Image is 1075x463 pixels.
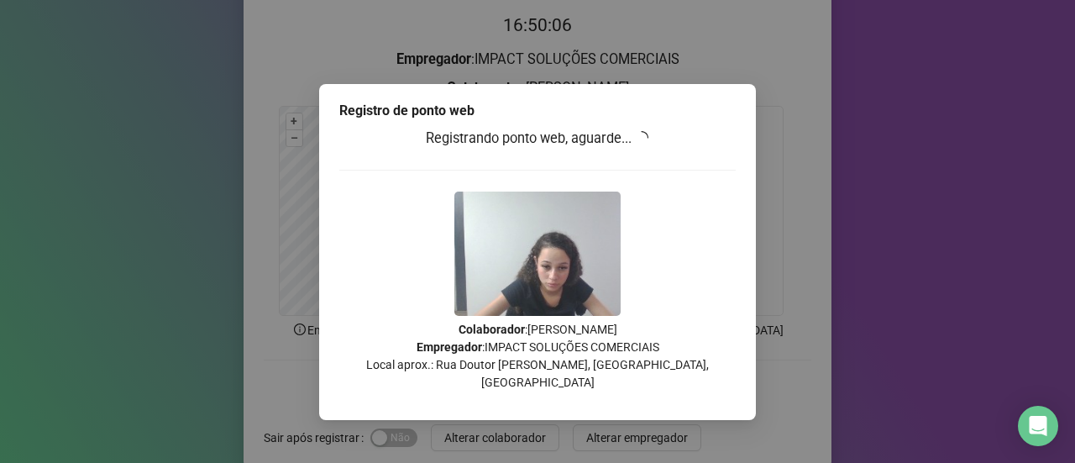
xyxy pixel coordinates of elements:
[1018,406,1058,446] div: Open Intercom Messenger
[339,101,736,121] div: Registro de ponto web
[454,192,621,316] img: Z
[635,131,648,145] span: loading
[417,340,482,354] strong: Empregador
[339,128,736,150] h3: Registrando ponto web, aguarde...
[459,323,525,336] strong: Colaborador
[339,321,736,392] p: : [PERSON_NAME] : IMPACT SOLUÇÕES COMERCIAIS Local aprox.: Rua Doutor [PERSON_NAME], [GEOGRAPHIC_...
